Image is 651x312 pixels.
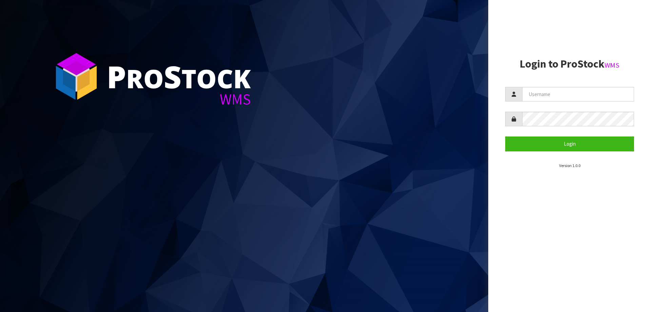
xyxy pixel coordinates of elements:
[51,51,102,102] img: ProStock Cube
[164,56,181,97] span: S
[505,58,634,70] h2: Login to ProStock
[505,136,634,151] button: Login
[522,87,634,102] input: Username
[107,61,251,92] div: ro tock
[107,92,251,107] div: WMS
[559,163,580,168] small: Version 1.0.0
[107,56,126,97] span: P
[605,61,619,70] small: WMS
